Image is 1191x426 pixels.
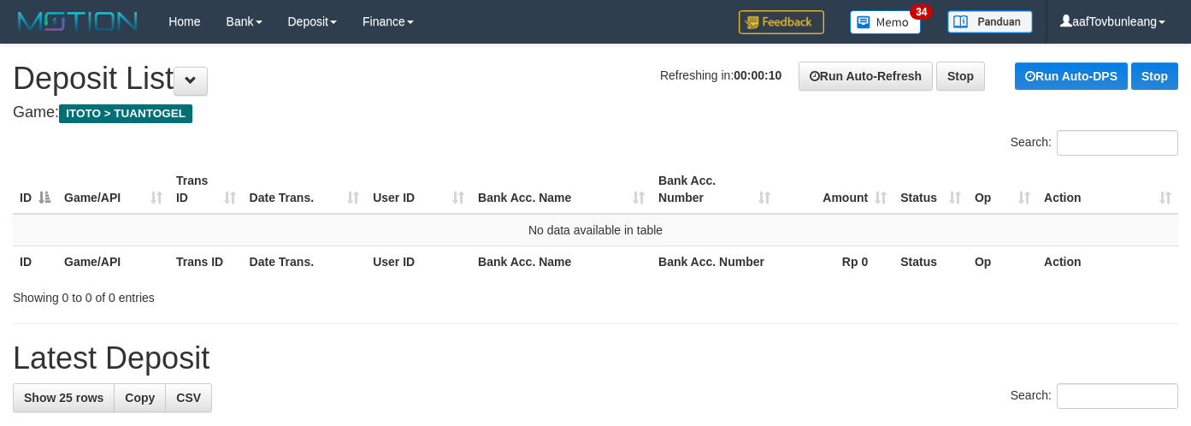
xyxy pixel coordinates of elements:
[13,165,57,214] th: ID: activate to sort column descending
[24,391,103,405] span: Show 25 rows
[660,68,781,82] span: Refreshing in:
[243,246,367,277] th: Date Trans.
[169,246,243,277] th: Trans ID
[1037,165,1178,214] th: Action: activate to sort column ascending
[165,383,212,412] a: CSV
[652,165,777,214] th: Bank Acc. Number: activate to sort column ascending
[366,165,471,214] th: User ID: activate to sort column ascending
[947,10,1033,33] img: panduan.png
[777,246,893,277] th: Rp 0
[13,341,1178,376] h1: Latest Deposit
[366,246,471,277] th: User ID
[1015,62,1128,90] a: Run Auto-DPS
[243,165,367,214] th: Date Trans.: activate to sort column ascending
[13,62,1178,96] h1: Deposit List
[57,246,169,277] th: Game/API
[125,391,155,405] span: Copy
[57,165,169,214] th: Game/API: activate to sort column ascending
[936,62,985,91] a: Stop
[968,246,1037,277] th: Op
[176,391,201,405] span: CSV
[1057,383,1178,409] input: Search:
[910,4,933,20] span: 34
[1057,130,1178,156] input: Search:
[471,246,652,277] th: Bank Acc. Name
[893,246,968,277] th: Status
[114,383,166,412] a: Copy
[1037,246,1178,277] th: Action
[169,165,243,214] th: Trans ID: activate to sort column ascending
[734,68,781,82] strong: 00:00:10
[799,62,933,91] a: Run Auto-Refresh
[471,165,652,214] th: Bank Acc. Name: activate to sort column ascending
[13,214,1178,246] td: No data available in table
[652,246,777,277] th: Bank Acc. Number
[13,383,115,412] a: Show 25 rows
[968,165,1037,214] th: Op: activate to sort column ascending
[13,104,1178,121] h4: Game:
[13,282,483,306] div: Showing 0 to 0 of 0 entries
[777,165,893,214] th: Amount: activate to sort column ascending
[59,104,192,123] span: ITOTO > TUANTOGEL
[1011,130,1178,156] label: Search:
[850,10,922,34] img: Button%20Memo.svg
[893,165,968,214] th: Status: activate to sort column ascending
[13,246,57,277] th: ID
[13,9,143,34] img: MOTION_logo.png
[1011,383,1178,409] label: Search:
[739,10,824,34] img: Feedback.jpg
[1131,62,1178,90] a: Stop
